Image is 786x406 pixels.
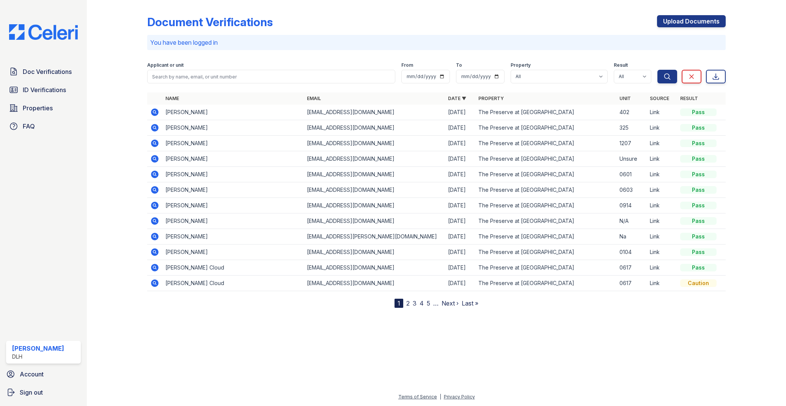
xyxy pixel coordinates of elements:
td: [PERSON_NAME] [162,229,303,245]
td: [DATE] [445,276,475,291]
td: Link [647,182,677,198]
td: Link [647,120,677,136]
a: Doc Verifications [6,64,81,79]
div: Pass [680,171,717,178]
label: Property [511,62,531,68]
a: Source [650,96,669,101]
td: [PERSON_NAME] [162,105,303,120]
td: [PERSON_NAME] Cloud [162,260,303,276]
td: Link [647,213,677,229]
td: [EMAIL_ADDRESS][DOMAIN_NAME] [304,276,445,291]
td: The Preserve at [GEOGRAPHIC_DATA] [475,245,616,260]
a: Sign out [3,385,84,400]
div: 1 [395,299,403,308]
td: Link [647,136,677,151]
a: Unit [619,96,631,101]
a: Terms of Service [398,394,437,400]
span: Properties [23,103,53,113]
td: [DATE] [445,260,475,276]
td: 325 [616,120,647,136]
a: Next › [442,299,459,307]
td: 0601 [616,167,647,182]
td: [PERSON_NAME] [162,213,303,229]
td: The Preserve at [GEOGRAPHIC_DATA] [475,198,616,213]
td: 402 [616,105,647,120]
td: [DATE] [445,167,475,182]
td: [EMAIL_ADDRESS][DOMAIN_NAME] [304,245,445,260]
td: [EMAIL_ADDRESS][DOMAIN_NAME] [304,105,445,120]
td: [DATE] [445,151,475,167]
a: Upload Documents [657,15,726,27]
a: FAQ [6,119,81,134]
td: The Preserve at [GEOGRAPHIC_DATA] [475,229,616,245]
td: [DATE] [445,245,475,260]
td: [DATE] [445,136,475,151]
td: The Preserve at [GEOGRAPHIC_DATA] [475,167,616,182]
td: [DATE] [445,213,475,229]
td: [EMAIL_ADDRESS][DOMAIN_NAME] [304,167,445,182]
td: [DATE] [445,198,475,213]
div: Caution [680,279,717,287]
a: Date ▼ [448,96,466,101]
td: [DATE] [445,105,475,120]
td: 0104 [616,245,647,260]
label: To [456,62,462,68]
td: [EMAIL_ADDRESS][DOMAIN_NAME] [304,120,445,136]
td: Link [647,245,677,260]
a: Privacy Policy [444,394,475,400]
a: Account [3,367,84,382]
div: DLH [12,353,64,361]
a: Name [165,96,179,101]
td: Link [647,276,677,291]
td: [EMAIL_ADDRESS][DOMAIN_NAME] [304,151,445,167]
td: [PERSON_NAME] [162,136,303,151]
span: FAQ [23,122,35,131]
p: You have been logged in [150,38,723,47]
span: Doc Verifications [23,67,72,76]
div: Pass [680,202,717,209]
span: Sign out [20,388,43,397]
td: [PERSON_NAME] [162,120,303,136]
div: | [440,394,441,400]
img: CE_Logo_Blue-a8612792a0a2168367f1c8372b55b34899dd931a85d93a1a3d3e32e68fde9ad4.png [3,24,84,40]
td: [EMAIL_ADDRESS][DOMAIN_NAME] [304,198,445,213]
td: The Preserve at [GEOGRAPHIC_DATA] [475,182,616,198]
td: Na [616,229,647,245]
td: The Preserve at [GEOGRAPHIC_DATA] [475,260,616,276]
div: Pass [680,108,717,116]
a: 2 [406,299,410,307]
label: Applicant or unit [147,62,184,68]
label: From [401,62,413,68]
td: [EMAIL_ADDRESS][DOMAIN_NAME] [304,136,445,151]
td: Link [647,229,677,245]
td: 0617 [616,276,647,291]
td: Link [647,105,677,120]
td: The Preserve at [GEOGRAPHIC_DATA] [475,136,616,151]
span: ID Verifications [23,85,66,94]
div: Pass [680,140,717,147]
td: [PERSON_NAME] [162,182,303,198]
a: 5 [427,299,430,307]
td: [PERSON_NAME] Cloud [162,276,303,291]
a: Result [680,96,698,101]
td: Link [647,151,677,167]
td: [EMAIL_ADDRESS][PERSON_NAME][DOMAIN_NAME] [304,229,445,245]
a: 4 [420,299,424,307]
div: Pass [680,264,717,271]
span: Account [20,370,44,379]
span: … [433,299,439,308]
td: [PERSON_NAME] [162,151,303,167]
td: The Preserve at [GEOGRAPHIC_DATA] [475,105,616,120]
div: Pass [680,233,717,240]
a: ID Verifications [6,82,81,97]
div: [PERSON_NAME] [12,344,64,353]
td: Unsure [616,151,647,167]
div: Pass [680,248,717,256]
td: [EMAIL_ADDRESS][DOMAIN_NAME] [304,182,445,198]
td: [EMAIL_ADDRESS][DOMAIN_NAME] [304,213,445,229]
td: 1207 [616,136,647,151]
div: Pass [680,155,717,163]
a: 3 [413,299,417,307]
td: The Preserve at [GEOGRAPHIC_DATA] [475,151,616,167]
